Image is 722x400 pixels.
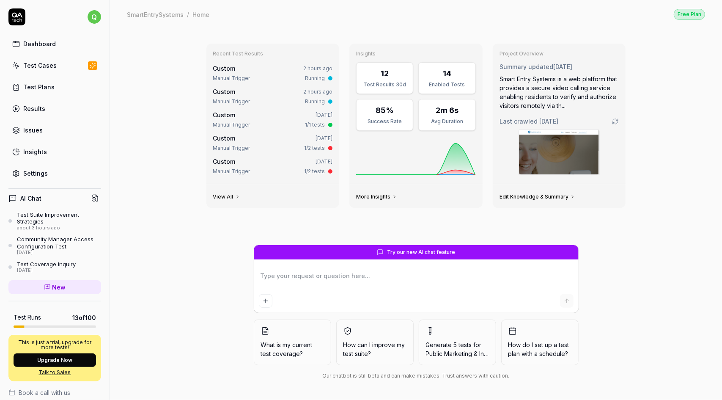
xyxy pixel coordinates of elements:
[362,81,408,88] div: Test Results 30d
[436,105,458,116] div: 2m 6s
[213,193,240,200] a: View All
[8,36,101,52] a: Dashboard
[254,372,579,380] div: Our chatbot is still beta and can make mistakes. Trust answers with caution.
[539,118,558,125] time: [DATE]
[500,50,619,57] h3: Project Overview
[14,369,96,376] a: Talk to Sales
[376,105,394,116] div: 85%
[211,155,335,177] a: Custom[DATE]Manual Trigger1/2 tests
[213,111,236,119] span: Custom
[8,57,101,74] a: Test Cases
[304,168,325,175] div: 1/2 tests
[213,74,250,82] div: Manual Trigger
[23,104,45,113] div: Results
[500,193,575,200] a: Edit Knowledge & Summary
[305,74,325,82] div: Running
[14,340,96,350] p: This is just a trial, upgrade for more tests!
[23,61,57,70] div: Test Cases
[192,10,209,19] div: Home
[316,135,332,141] time: [DATE]
[213,144,250,152] div: Manual Trigger
[305,98,325,105] div: Running
[304,144,325,152] div: 1/2 tests
[211,62,335,84] a: Custom2 hours agoManual TriggerRunning
[500,63,553,70] span: Summary updated
[8,143,101,160] a: Insights
[213,121,250,129] div: Manual Trigger
[419,320,496,365] button: Generate 5 tests forPublic Marketing & Info
[14,314,41,321] h5: Test Runs
[17,211,101,225] div: Test Suite Improvement Strategies
[343,340,406,358] span: How can I improve my test suite?
[316,112,332,118] time: [DATE]
[127,10,184,19] div: SmartEntrySystems
[213,88,236,95] span: Custom
[336,320,414,365] button: How can I improve my test suite?
[8,388,101,397] a: Book a call with us
[14,353,96,367] button: Upgrade Now
[443,68,451,79] div: 14
[303,65,332,72] time: 2 hours ago
[211,86,335,107] a: Custom2 hours agoManual TriggerRunning
[20,194,41,203] h4: AI Chat
[213,50,333,57] h3: Recent Test Results
[8,280,101,294] a: New
[187,10,189,19] div: /
[501,320,579,365] button: How do I set up a test plan with a schedule?
[17,261,76,268] div: Test Coverage Inquiry
[213,135,236,142] span: Custom
[426,350,490,357] span: Public Marketing & Info
[8,79,101,95] a: Test Plans
[23,126,43,135] div: Issues
[387,248,455,256] span: Try our new AI chat feature
[17,250,101,256] div: [DATE]
[17,225,101,231] div: about 3 hours ago
[23,147,47,156] div: Insights
[612,118,619,125] a: Go to crawling settings
[500,74,619,110] div: Smart Entry Systems is a web platform that provides a secure video calling service enabling resid...
[213,158,236,165] span: Custom
[8,261,101,273] a: Test Coverage Inquiry[DATE]
[362,118,408,125] div: Success Rate
[674,8,705,20] button: Free Plan
[213,98,250,105] div: Manual Trigger
[424,118,470,125] div: Avg Duration
[8,236,101,255] a: Community Manager Access Configuration Test[DATE]
[19,388,70,397] span: Book a call with us
[356,193,397,200] a: More Insights
[52,283,66,292] span: New
[211,109,335,130] a: Custom[DATE]Manual Trigger1/1 tests
[88,10,101,24] span: q
[8,165,101,182] a: Settings
[23,39,56,48] div: Dashboard
[259,294,272,308] button: Add attachment
[508,340,571,358] span: How do I set up a test plan with a schedule?
[17,268,76,273] div: [DATE]
[213,65,236,72] span: Custom
[424,81,470,88] div: Enabled Tests
[305,121,325,129] div: 1/1 tests
[23,83,55,91] div: Test Plans
[8,211,101,231] a: Test Suite Improvement Strategiesabout 3 hours ago
[88,8,101,25] button: q
[553,63,572,70] time: [DATE]
[72,313,96,322] span: 13 of 100
[303,88,332,95] time: 2 hours ago
[211,132,335,154] a: Custom[DATE]Manual Trigger1/2 tests
[8,122,101,138] a: Issues
[213,168,250,175] div: Manual Trigger
[674,9,705,20] div: Free Plan
[381,68,389,79] div: 12
[519,130,599,174] img: Screenshot
[8,100,101,117] a: Results
[426,340,489,358] span: Generate 5 tests for
[261,340,324,358] span: What is my current test coverage?
[23,169,48,178] div: Settings
[17,236,101,250] div: Community Manager Access Configuration Test
[316,158,332,165] time: [DATE]
[254,320,331,365] button: What is my current test coverage?
[500,117,558,126] span: Last crawled
[356,50,476,57] h3: Insights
